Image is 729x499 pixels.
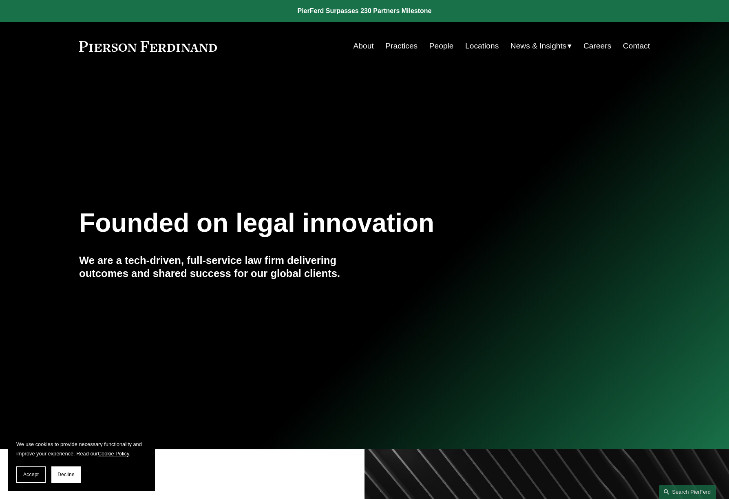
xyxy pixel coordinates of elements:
a: Practices [385,38,418,54]
span: Accept [23,472,39,477]
a: About [353,38,374,54]
a: Careers [583,38,611,54]
a: Search this site [659,485,716,499]
button: Decline [51,466,81,483]
p: We use cookies to provide necessary functionality and improve your experience. Read our . [16,440,147,458]
a: Contact [623,38,650,54]
span: News & Insights [510,39,567,53]
span: Decline [57,472,75,477]
a: folder dropdown [510,38,572,54]
a: Locations [465,38,499,54]
h1: Founded on legal innovation [79,208,555,238]
a: Cookie Policy [98,451,129,457]
section: Cookie banner [8,431,155,491]
h4: We are a tech-driven, full-service law firm delivering outcomes and shared success for our global... [79,254,364,280]
a: People [429,38,454,54]
button: Accept [16,466,46,483]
